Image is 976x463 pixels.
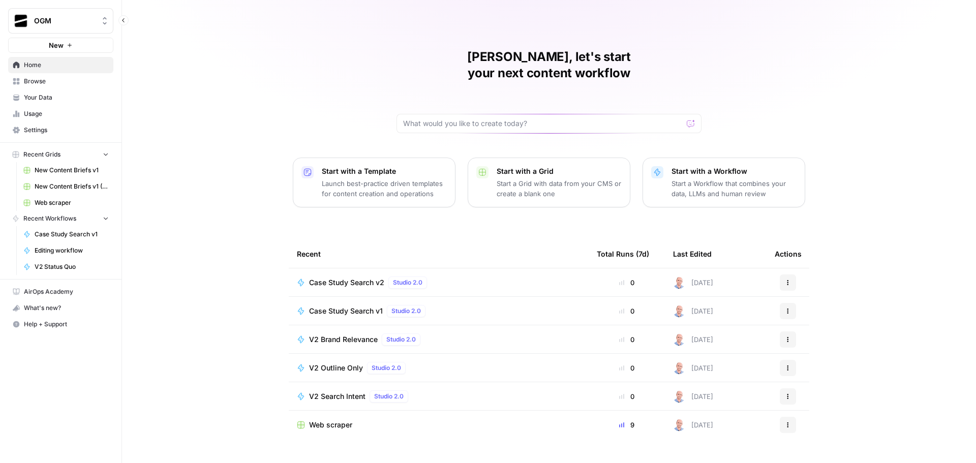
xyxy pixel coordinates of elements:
[297,390,581,403] a: V2 Search IntentStudio 2.0
[35,262,109,271] span: V2 Status Quo
[643,158,805,207] button: Start with a WorkflowStart a Workflow that combines your data, LLMs and human review
[19,178,113,195] a: New Content Briefs v1 (DUPLICATED FOR NEW CLIENTS)
[673,362,685,374] img: 4tx75zylyv1pt3lh6v9ok7bbf875
[49,40,64,50] span: New
[35,166,109,175] span: New Content Briefs v1
[597,277,657,288] div: 0
[673,305,685,317] img: 4tx75zylyv1pt3lh6v9ok7bbf875
[24,93,109,102] span: Your Data
[497,178,622,199] p: Start a Grid with data from your CMS or create a blank one
[597,240,649,268] div: Total Runs (7d)
[597,420,657,430] div: 9
[673,305,713,317] div: [DATE]
[35,182,109,191] span: New Content Briefs v1 (DUPLICATED FOR NEW CLIENTS)
[309,420,352,430] span: Web scraper
[8,57,113,73] a: Home
[673,390,713,403] div: [DATE]
[35,198,109,207] span: Web scraper
[775,240,802,268] div: Actions
[23,214,76,223] span: Recent Workflows
[9,300,113,316] div: What's new?
[24,109,109,118] span: Usage
[8,316,113,332] button: Help + Support
[23,150,60,159] span: Recent Grids
[396,49,701,81] h1: [PERSON_NAME], let's start your next content workflow
[673,419,713,431] div: [DATE]
[293,158,455,207] button: Start with a TemplateLaunch best-practice driven templates for content creation and operations
[19,226,113,242] a: Case Study Search v1
[391,306,421,316] span: Studio 2.0
[34,16,96,26] span: OGM
[8,8,113,34] button: Workspace: OGM
[597,363,657,373] div: 0
[322,166,447,176] p: Start with a Template
[673,419,685,431] img: 4tx75zylyv1pt3lh6v9ok7bbf875
[19,259,113,275] a: V2 Status Quo
[374,392,404,401] span: Studio 2.0
[309,334,378,345] span: V2 Brand Relevance
[497,166,622,176] p: Start with a Grid
[673,333,685,346] img: 4tx75zylyv1pt3lh6v9ok7bbf875
[673,390,685,403] img: 4tx75zylyv1pt3lh6v9ok7bbf875
[597,334,657,345] div: 0
[8,147,113,162] button: Recent Grids
[24,60,109,70] span: Home
[24,287,109,296] span: AirOps Academy
[403,118,683,129] input: What would you like to create today?
[8,122,113,138] a: Settings
[597,306,657,316] div: 0
[297,333,581,346] a: V2 Brand RelevanceStudio 2.0
[673,276,713,289] div: [DATE]
[297,305,581,317] a: Case Study Search v1Studio 2.0
[8,89,113,106] a: Your Data
[393,278,422,287] span: Studio 2.0
[8,38,113,53] button: New
[35,246,109,255] span: Editing workflow
[8,106,113,122] a: Usage
[322,178,447,199] p: Launch best-practice driven templates for content creation and operations
[8,73,113,89] a: Browse
[297,240,581,268] div: Recent
[297,362,581,374] a: V2 Outline OnlyStudio 2.0
[673,240,712,268] div: Last Edited
[309,306,383,316] span: Case Study Search v1
[372,363,401,373] span: Studio 2.0
[673,333,713,346] div: [DATE]
[12,12,30,30] img: OGM Logo
[19,195,113,211] a: Web scraper
[24,126,109,135] span: Settings
[309,391,365,402] span: V2 Search Intent
[8,300,113,316] button: What's new?
[24,320,109,329] span: Help + Support
[24,77,109,86] span: Browse
[297,276,581,289] a: Case Study Search v2Studio 2.0
[8,211,113,226] button: Recent Workflows
[309,363,363,373] span: V2 Outline Only
[672,166,797,176] p: Start with a Workflow
[672,178,797,199] p: Start a Workflow that combines your data, LLMs and human review
[309,277,384,288] span: Case Study Search v2
[19,162,113,178] a: New Content Briefs v1
[468,158,630,207] button: Start with a GridStart a Grid with data from your CMS or create a blank one
[386,335,416,344] span: Studio 2.0
[297,420,581,430] a: Web scraper
[35,230,109,239] span: Case Study Search v1
[673,276,685,289] img: 4tx75zylyv1pt3lh6v9ok7bbf875
[19,242,113,259] a: Editing workflow
[8,284,113,300] a: AirOps Academy
[673,362,713,374] div: [DATE]
[597,391,657,402] div: 0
